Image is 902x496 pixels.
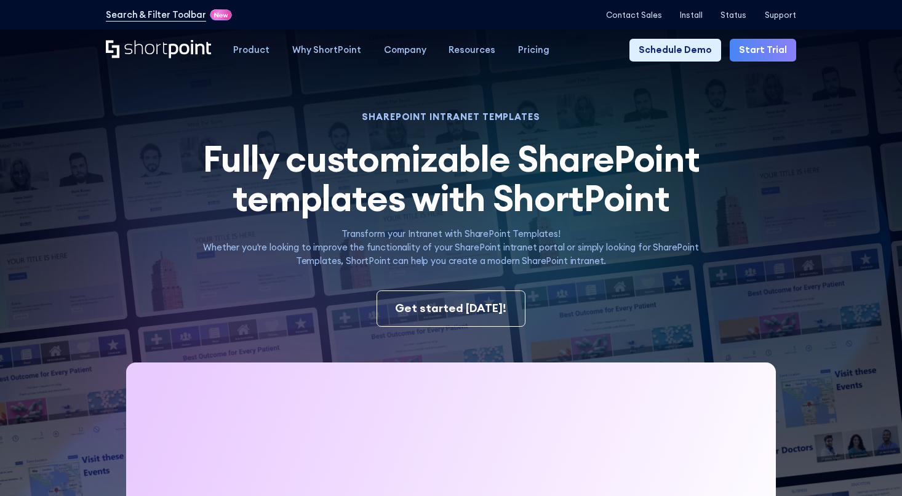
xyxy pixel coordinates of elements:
a: Why ShortPoint [281,39,373,62]
a: Start Trial [730,39,796,62]
a: Product [222,39,281,62]
a: Get started [DATE]! [377,290,525,327]
div: Resources [449,43,495,57]
a: Company [372,39,437,62]
div: Why ShortPoint [292,43,361,57]
span: Fully customizable SharePoint templates with ShortPoint [202,135,700,222]
a: Install [680,10,703,20]
a: Support [765,10,796,20]
div: Product [233,43,269,57]
div: Company [384,43,426,57]
a: Schedule Demo [629,39,720,62]
a: Contact Sales [606,10,662,20]
iframe: Chat Widget [840,437,902,496]
a: Pricing [506,39,561,62]
h1: SHAREPOINT INTRANET TEMPLATES [187,113,715,121]
a: Resources [437,39,507,62]
div: Get started [DATE]! [395,300,506,316]
a: Search & Filter Toolbar [106,8,206,22]
div: Pricing [518,43,549,57]
a: Status [720,10,746,20]
p: Transform your Intranet with SharePoint Templates! Whether you're looking to improve the function... [187,227,715,268]
a: Home [106,40,210,60]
